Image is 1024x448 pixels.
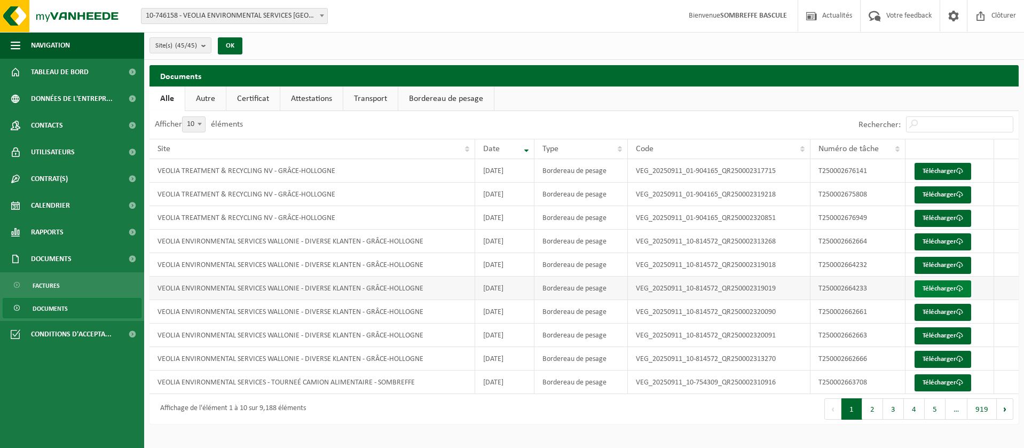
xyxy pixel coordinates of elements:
[628,277,810,300] td: VEG_20250911_10-814572_QR250002319019
[915,327,971,344] a: Télécharger
[915,186,971,203] a: Télécharger
[31,112,63,139] span: Contacts
[149,65,1019,86] h2: Documents
[218,37,242,54] button: OK
[967,398,997,420] button: 919
[915,210,971,227] a: Télécharger
[475,253,535,277] td: [DATE]
[628,347,810,371] td: VEG_20250911_10-814572_QR250002313270
[810,347,905,371] td: T250002662666
[185,87,226,111] a: Autre
[31,192,70,219] span: Calendrier
[475,347,535,371] td: [DATE]
[149,37,211,53] button: Site(s)(45/45)
[628,230,810,253] td: VEG_20250911_10-814572_QR250002313268
[157,145,170,153] span: Site
[997,398,1013,420] button: Next
[182,116,206,132] span: 10
[628,159,810,183] td: VEG_20250911_01-904165_QR250002317715
[31,139,75,166] span: Utilisateurs
[149,300,475,324] td: VEOLIA ENVIRONMENTAL SERVICES WALLONIE - DIVERSE KLANTEN - GRÂCE-HOLLOGNE
[862,398,883,420] button: 2
[628,183,810,206] td: VEG_20250911_01-904165_QR250002319218
[175,42,197,49] count: (45/45)
[915,163,971,180] a: Télécharger
[475,300,535,324] td: [DATE]
[31,166,68,192] span: Contrat(s)
[720,12,787,20] strong: SOMBREFFE BASCULE
[628,300,810,324] td: VEG_20250911_10-814572_QR250002320090
[475,324,535,347] td: [DATE]
[3,298,141,318] a: Documents
[810,206,905,230] td: T250002676949
[534,371,628,394] td: Bordereau de pesage
[475,371,535,394] td: [DATE]
[534,277,628,300] td: Bordereau de pesage
[475,277,535,300] td: [DATE]
[904,398,925,420] button: 4
[155,120,243,129] label: Afficher éléments
[398,87,494,111] a: Bordereau de pesage
[534,230,628,253] td: Bordereau de pesage
[149,347,475,371] td: VEOLIA ENVIRONMENTAL SERVICES WALLONIE - DIVERSE KLANTEN - GRÂCE-HOLLOGNE
[915,304,971,321] a: Télécharger
[475,183,535,206] td: [DATE]
[810,183,905,206] td: T250002675808
[883,398,904,420] button: 3
[31,321,112,348] span: Conditions d'accepta...
[824,398,841,420] button: Previous
[915,233,971,250] a: Télécharger
[858,121,901,129] label: Rechercher:
[534,324,628,347] td: Bordereau de pesage
[534,183,628,206] td: Bordereau de pesage
[915,280,971,297] a: Télécharger
[149,87,185,111] a: Alle
[149,324,475,347] td: VEOLIA ENVIRONMENTAL SERVICES WALLONIE - DIVERSE KLANTEN - GRÂCE-HOLLOGNE
[33,298,68,319] span: Documents
[915,257,971,274] a: Télécharger
[810,300,905,324] td: T250002662661
[149,206,475,230] td: VEOLIA TREATMENT & RECYCLING NV - GRÂCE-HOLLOGNE
[534,206,628,230] td: Bordereau de pesage
[31,85,113,112] span: Données de l'entrepr...
[475,206,535,230] td: [DATE]
[810,253,905,277] td: T250002664232
[141,8,328,24] span: 10-746158 - VEOLIA ENVIRONMENTAL SERVICES WALLONIE - GRÂCE-HOLLOGNE
[33,276,60,296] span: Factures
[534,347,628,371] td: Bordereau de pesage
[915,351,971,368] a: Télécharger
[946,398,967,420] span: …
[226,87,280,111] a: Certificat
[810,277,905,300] td: T250002664233
[141,9,327,23] span: 10-746158 - VEOLIA ENVIRONMENTAL SERVICES WALLONIE - GRÂCE-HOLLOGNE
[3,275,141,295] a: Factures
[542,145,558,153] span: Type
[915,374,971,391] a: Télécharger
[183,117,205,132] span: 10
[810,159,905,183] td: T250002676141
[149,371,475,394] td: VEOLIA ENVIRONMENTAL SERVICES - TOURNEÉ CAMION ALIMENTAIRE - SOMBREFFE
[810,324,905,347] td: T250002662663
[628,371,810,394] td: VEG_20250911_10-754309_QR250002310916
[31,59,89,85] span: Tableau de bord
[280,87,343,111] a: Attestations
[483,145,500,153] span: Date
[31,246,72,272] span: Documents
[343,87,398,111] a: Transport
[534,253,628,277] td: Bordereau de pesage
[636,145,653,153] span: Code
[628,324,810,347] td: VEG_20250911_10-814572_QR250002320091
[31,219,64,246] span: Rapports
[155,399,306,419] div: Affichage de l'élément 1 à 10 sur 9,188 éléments
[149,277,475,300] td: VEOLIA ENVIRONMENTAL SERVICES WALLONIE - DIVERSE KLANTEN - GRÂCE-HOLLOGNE
[475,230,535,253] td: [DATE]
[149,183,475,206] td: VEOLIA TREATMENT & RECYCLING NV - GRÂCE-HOLLOGNE
[149,159,475,183] td: VEOLIA TREATMENT & RECYCLING NV - GRÂCE-HOLLOGNE
[534,159,628,183] td: Bordereau de pesage
[628,206,810,230] td: VEG_20250911_01-904165_QR250002320851
[628,253,810,277] td: VEG_20250911_10-814572_QR250002319018
[810,371,905,394] td: T250002663708
[149,230,475,253] td: VEOLIA ENVIRONMENTAL SERVICES WALLONIE - DIVERSE KLANTEN - GRÂCE-HOLLOGNE
[841,398,862,420] button: 1
[818,145,879,153] span: Numéro de tâche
